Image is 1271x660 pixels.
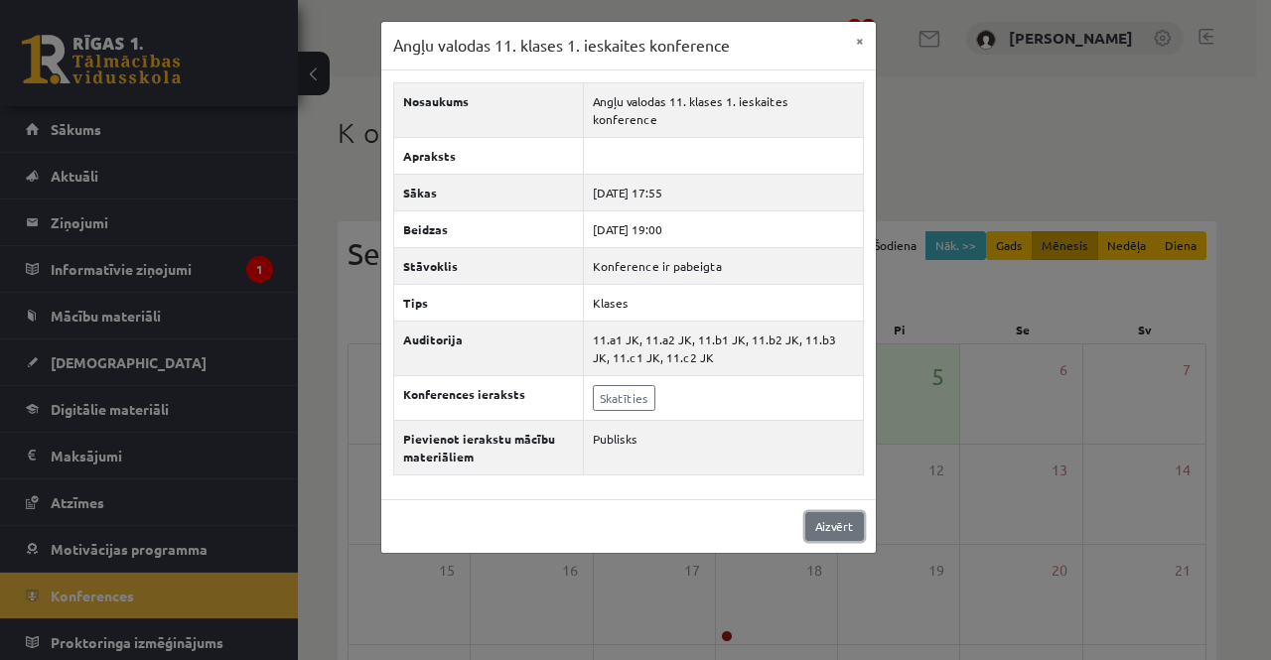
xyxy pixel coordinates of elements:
[393,247,583,284] th: Stāvoklis
[393,82,583,137] th: Nosaukums
[393,174,583,210] th: Sākas
[583,420,863,474] td: Publisks
[593,385,655,411] a: Skatīties
[844,22,876,60] button: ×
[393,420,583,474] th: Pievienot ierakstu mācību materiāliem
[583,174,863,210] td: [DATE] 17:55
[393,321,583,375] th: Auditorija
[393,375,583,420] th: Konferences ieraksts
[805,512,864,541] a: Aizvērt
[583,82,863,137] td: Angļu valodas 11. klases 1. ieskaites konference
[583,284,863,321] td: Klases
[393,137,583,174] th: Apraksts
[583,210,863,247] td: [DATE] 19:00
[393,34,730,58] h3: Angļu valodas 11. klases 1. ieskaites konference
[583,321,863,375] td: 11.a1 JK, 11.a2 JK, 11.b1 JK, 11.b2 JK, 11.b3 JK, 11.c1 JK, 11.c2 JK
[393,210,583,247] th: Beidzas
[393,284,583,321] th: Tips
[583,247,863,284] td: Konference ir pabeigta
